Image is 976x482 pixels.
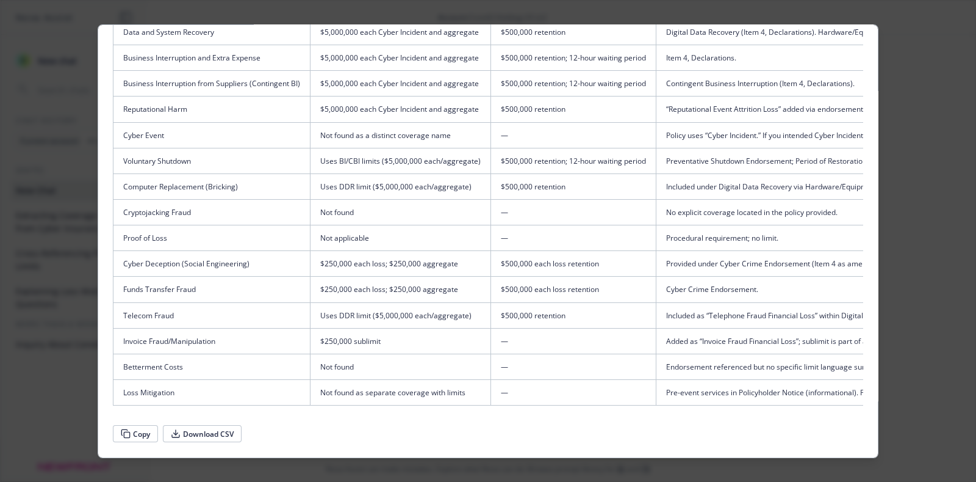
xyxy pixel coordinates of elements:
[163,425,242,442] button: Download CSV
[113,173,310,199] td: Computer Replacement (Bricking)
[310,379,491,405] td: Not found as separate coverage with limits
[113,354,310,379] td: Betterment Costs
[491,71,656,97] td: $500,000 retention; 12-hour waiting period
[491,225,656,251] td: —
[113,251,310,277] td: Cyber Deception (Social Engineering)
[491,277,656,302] td: $500,000 each loss retention
[491,148,656,173] td: $500,000 retention; 12-hour waiting period
[310,122,491,148] td: Not found as a distinct coverage name
[113,148,310,173] td: Voluntary Shutdown
[113,302,310,328] td: Telecom Fraud
[310,71,491,97] td: $5,000,000 each Cyber Incident and aggregate
[491,173,656,199] td: $500,000 retention
[491,251,656,277] td: $500,000 each loss retention
[310,328,491,354] td: $250,000 sublimit
[491,19,656,45] td: $500,000 retention
[491,97,656,122] td: $500,000 retention
[491,354,656,379] td: —
[310,302,491,328] td: Uses DDR limit ($5,000,000 each/aggregate)
[310,19,491,45] td: $5,000,000 each Cyber Incident and aggregate
[310,45,491,71] td: $5,000,000 each Cyber Incident and aggregate
[310,354,491,379] td: Not found
[113,19,310,45] td: Data and System Recovery
[310,277,491,302] td: $250,000 each loss; $250,000 aggregate
[491,199,656,225] td: —
[113,97,310,122] td: Reputational Harm
[491,302,656,328] td: $500,000 retention
[113,425,158,442] button: Copy
[113,277,310,302] td: Funds Transfer Fraud
[113,199,310,225] td: Cryptojacking Fraud
[310,251,491,277] td: $250,000 each loss; $250,000 aggregate
[113,379,310,405] td: Loss Mitigation
[310,173,491,199] td: Uses DDR limit ($5,000,000 each/aggregate)
[113,225,310,251] td: Proof of Loss
[491,45,656,71] td: $500,000 retention; 12-hour waiting period
[113,328,310,354] td: Invoice Fraud/Manipulation
[113,45,310,71] td: Business Interruption and Extra Expense
[113,71,310,97] td: Business Interruption from Suppliers (Contingent BI)
[491,379,656,405] td: —
[310,97,491,122] td: $5,000,000 each Cyber Incident and aggregate
[113,122,310,148] td: Cyber Event
[491,328,656,354] td: —
[310,199,491,225] td: Not found
[310,148,491,173] td: Uses BI/CBI limits ($5,000,000 each/aggregate)
[310,225,491,251] td: Not applicable
[491,122,656,148] td: —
